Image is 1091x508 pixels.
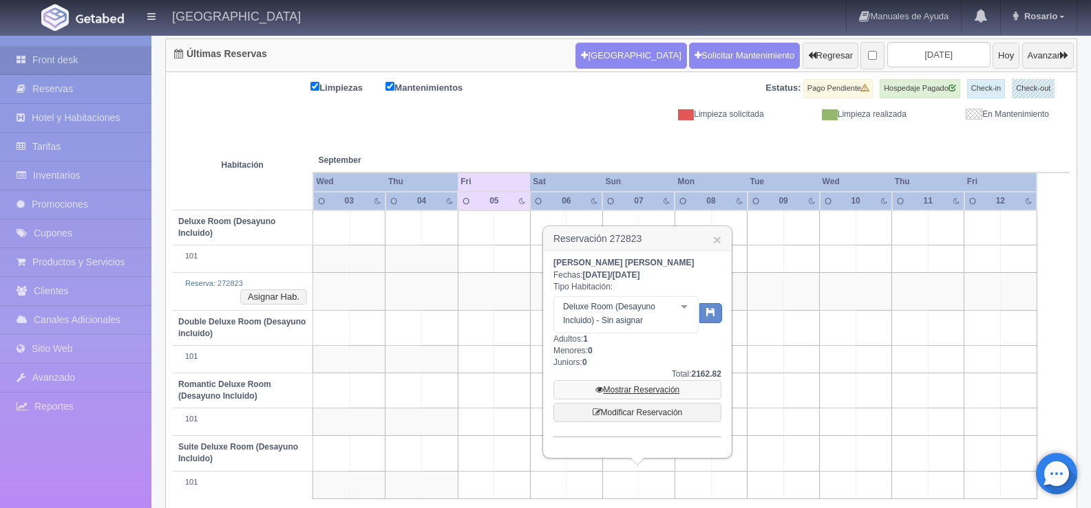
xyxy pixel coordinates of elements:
[1012,79,1055,98] label: Check-out
[458,173,530,191] th: Fri
[385,82,394,91] input: Mantenimientos
[240,289,307,305] button: Asignar Hab.
[530,173,602,191] th: Sat
[313,173,385,191] th: Wed
[588,346,593,355] b: 0
[483,195,505,207] div: 05
[178,414,307,425] div: 101
[553,368,721,380] div: Total:
[689,43,800,69] a: Solicitar Mantenimiento
[613,270,640,280] span: [DATE]
[222,160,264,170] strong: Habitación
[748,173,820,191] th: Tue
[178,217,275,238] b: Deluxe Room (Desayuno Incluido)
[1022,43,1074,69] button: Avanzar
[772,195,794,207] div: 09
[765,82,801,95] label: Estatus:
[582,357,587,367] b: 0
[700,195,722,207] div: 08
[544,227,731,251] h3: Reservación 272823
[880,79,960,98] label: Hospedaje Pagado
[41,4,69,31] img: Getabed
[993,43,1019,69] button: Hoy
[632,109,774,120] div: Limpieza solicitada
[178,317,306,338] b: Double Deluxe Room (Desayuno incluido)
[1021,11,1057,21] span: Rosario
[989,195,1011,207] div: 12
[602,173,675,191] th: Sun
[553,403,721,422] a: Modificar Reservación
[185,279,243,287] a: Reserva: 272823
[338,195,360,207] div: 03
[774,109,917,120] div: Limpieza realizada
[917,195,939,207] div: 11
[675,173,747,191] th: Mon
[692,369,721,379] b: 2162.82
[178,379,271,401] b: Romantic Deluxe Room (Desayuno Incluido)
[76,13,124,23] img: Getabed
[583,334,588,344] b: 1
[310,79,383,95] label: Limpiezas
[845,195,867,207] div: 10
[178,251,307,262] div: 101
[820,173,892,191] th: Wed
[555,195,578,207] div: 06
[174,49,267,59] h4: Últimas Reservas
[967,79,1005,98] label: Check-in
[411,195,433,207] div: 04
[575,43,686,69] button: [GEOGRAPHIC_DATA]
[553,257,721,437] div: Fechas: Tipo Habitación: Adultos: Menores: Juniors:
[385,79,483,95] label: Mantenimientos
[553,380,721,399] a: Mostrar Reservación
[628,195,650,207] div: 07
[385,173,458,191] th: Thu
[172,7,301,24] h4: [GEOGRAPHIC_DATA]
[553,258,695,267] b: [PERSON_NAME] [PERSON_NAME]
[803,79,873,98] label: Pago Pendiente
[583,270,640,280] b: /
[917,109,1059,120] div: En Mantenimiento
[178,442,298,463] b: Suite Deluxe Room (Desayuno Incluido)
[319,155,453,166] span: September
[178,477,307,488] div: 101
[892,173,964,191] th: Thu
[964,173,1037,191] th: Fri
[803,43,858,69] button: Regresar
[310,82,319,91] input: Limpiezas
[178,351,307,362] div: 101
[713,232,721,247] a: ×
[583,270,611,280] span: [DATE]
[560,300,670,327] span: Deluxe Room (Desayuno Incluido) - Sin asignar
